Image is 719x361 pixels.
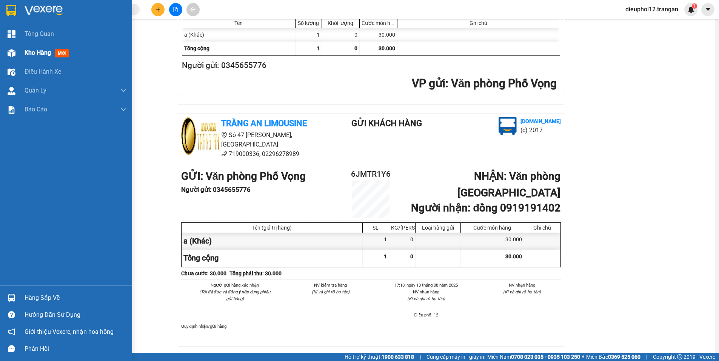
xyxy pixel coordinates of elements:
span: | [646,353,647,361]
li: Số 47 [PERSON_NAME], [GEOGRAPHIC_DATA] [181,130,322,149]
span: 30.000 [379,45,395,51]
span: message [8,345,15,352]
div: Tên [184,20,293,26]
div: a (Khác) [182,28,296,42]
span: phone [221,151,227,157]
strong: 0708 023 035 - 0935 103 250 [511,354,580,360]
b: Người nhận : đồng 0919191402 [411,202,560,214]
div: 1 [363,233,389,250]
span: environment [221,132,227,138]
span: Tổng cộng [184,45,209,51]
span: plus [156,7,161,12]
img: warehouse-icon [8,68,15,76]
div: Quy định nhận/gửi hàng : [181,323,561,330]
div: Hướng dẫn sử dụng [25,309,126,321]
span: Quản Lý [25,86,46,95]
span: copyright [677,354,682,359]
span: 1 [317,45,320,51]
span: Cung cấp máy in - giấy in: [426,353,485,361]
strong: 0369 525 060 [608,354,640,360]
li: 719000336, 02296278989 [181,149,322,159]
div: Phản hồi [25,343,126,355]
div: a (Khác) [182,233,363,250]
div: 30.000 [461,233,524,250]
span: question-circle [8,311,15,318]
li: 17:18, ngày 13 tháng 08 năm 2025 [388,282,465,288]
b: GỬI : Văn phòng Phố Vọng [181,170,306,182]
span: Miền Bắc [586,353,640,361]
img: warehouse-icon [8,87,15,95]
img: warehouse-icon [8,49,15,57]
span: Giới thiệu Vexere, nhận hoa hồng [25,327,114,336]
b: Người gửi : 0345655776 [181,186,251,193]
i: (Kí và ghi rõ họ tên) [407,296,445,301]
h2: Người gửi: 0345655776 [182,59,557,72]
div: KG/[PERSON_NAME] [391,225,413,231]
span: ⚪️ [582,355,584,358]
button: caret-down [701,3,714,16]
span: Hỗ trợ kỹ thuật: [345,353,414,361]
button: plus [151,3,165,16]
i: (Kí và ghi rõ họ tên) [503,289,541,295]
b: [DOMAIN_NAME] [520,118,561,124]
b: Gửi khách hàng [351,119,422,128]
img: icon-new-feature [688,6,694,13]
li: NV nhận hàng [483,282,561,288]
div: 30.000 [360,28,397,42]
img: solution-icon [8,106,15,114]
img: logo.jpg [181,117,219,155]
img: logo-vxr [6,5,16,16]
div: 0 [389,233,416,250]
div: SL [365,225,387,231]
h2: : Văn phòng Phố Vọng [182,76,557,91]
span: 0 [354,45,357,51]
b: NHẬN : Văn phòng [GEOGRAPHIC_DATA] [457,170,560,199]
div: Ghi chú [526,225,559,231]
span: down [120,106,126,113]
div: Ghi chú [399,20,558,26]
strong: 1900 633 818 [382,354,414,360]
div: 1 [296,28,322,42]
sup: 1 [692,3,697,9]
b: Tổng phải thu: 30.000 [229,270,282,276]
span: VP gửi [412,77,445,90]
span: 0 [410,253,413,259]
span: Điều hành xe [25,67,61,76]
span: | [420,353,421,361]
span: Miền Nam [487,353,580,361]
li: NV nhận hàng [388,288,465,295]
span: dieuphoi12.trangan [619,5,684,14]
i: (Kí và ghi rõ họ tên) [312,289,349,295]
li: Người gửi hàng xác nhận [196,282,274,288]
button: aim [186,3,200,16]
li: Điều phối 12 [388,312,465,318]
div: Hàng sắp về [25,292,126,304]
div: Số lượng [297,20,320,26]
li: NV kiểm tra hàng [292,282,370,288]
span: aim [190,7,196,12]
img: dashboard-icon [8,30,15,38]
span: notification [8,328,15,335]
h2: 6JMTR1Y6 [339,168,403,180]
span: mới [55,49,69,57]
span: down [120,88,126,94]
button: file-add [169,3,182,16]
div: Cước món hàng [463,225,522,231]
span: Kho hàng [25,49,51,56]
div: Cước món hàng [362,20,395,26]
span: Tổng cộng [183,253,219,262]
li: (c) 2017 [520,125,561,135]
span: Báo cáo [25,105,47,114]
i: (Tôi đã đọc và đồng ý nộp dung phiếu gửi hàng) [199,289,270,301]
img: logo.jpg [499,117,517,135]
b: Tràng An Limousine [221,119,307,128]
span: Tổng Quan [25,29,54,39]
span: 1 [693,3,696,9]
span: caret-down [705,6,711,13]
b: Chưa cước : 30.000 [181,270,226,276]
span: 1 [384,253,387,259]
div: Tên (giá trị hàng) [183,225,360,231]
span: 30.000 [505,253,522,259]
div: Loại hàng gửi [417,225,459,231]
div: 0 [322,28,360,42]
